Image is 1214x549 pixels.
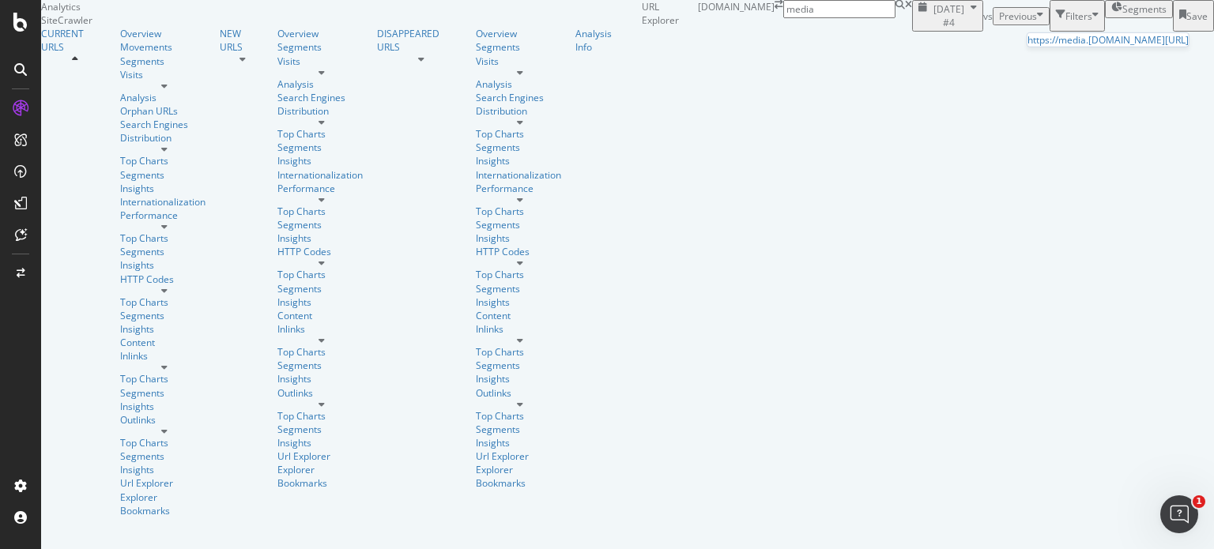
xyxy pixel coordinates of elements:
[999,9,1037,23] span: Previous
[277,386,366,400] div: Outlinks
[476,245,564,258] div: HTTP Codes
[120,55,209,68] div: Segments
[120,491,209,517] a: Explorer Bookmarks
[277,205,366,218] a: Top Charts
[120,295,209,309] a: Top Charts
[120,209,209,222] div: Performance
[1186,9,1208,23] div: Save
[476,322,564,336] div: Inlinks
[120,104,209,118] a: Orphan URLs
[476,154,564,167] div: Insights
[277,409,366,423] a: Top Charts
[476,268,564,281] div: Top Charts
[277,372,366,385] a: Insights
[277,436,366,449] div: Insights
[277,231,366,245] a: Insights
[476,463,564,490] div: Explorer Bookmarks
[476,168,561,182] a: Internationalization
[277,282,366,295] div: Segments
[476,436,564,449] a: Insights
[1065,9,1092,23] div: Filters
[377,27,465,54] div: DISAPPEARED URLS
[277,463,366,490] div: Explorer Bookmarks
[120,322,209,336] div: Insights
[120,195,205,209] a: Internationalization
[120,400,209,413] a: Insights
[476,27,564,40] a: Overview
[476,359,564,372] div: Segments
[476,372,564,385] a: Insights
[933,2,964,29] span: 2025 Oct. 2nd #4
[277,104,366,118] a: Distribution
[575,27,631,54] a: Analysis Info
[476,104,564,118] a: Distribution
[277,268,366,281] div: Top Charts
[277,127,366,141] a: Top Charts
[120,372,209,385] a: Top Charts
[120,27,209,40] div: Overview
[120,436,209,449] a: Top Charts
[120,154,209,167] div: Top Charts
[277,182,366,195] div: Performance
[476,386,564,400] a: Outlinks
[277,245,366,258] a: HTTP Codes
[277,423,366,436] a: Segments
[41,13,642,27] div: SiteCrawler
[120,40,209,54] div: Movements
[120,476,209,490] a: Url Explorer
[120,273,209,286] div: HTTP Codes
[220,27,266,54] div: NEW URLS
[277,168,363,182] div: Internationalization
[120,182,209,195] a: Insights
[1027,33,1189,47] div: https:// .[DOMAIN_NAME][URL]
[476,40,564,54] div: Segments
[476,309,564,322] div: Content
[120,258,209,272] a: Insights
[277,295,366,309] a: Insights
[476,77,564,91] a: Analysis
[1122,2,1167,16] span: Segments
[277,91,345,104] a: Search Engines
[277,309,366,322] a: Content
[120,349,209,363] a: Inlinks
[476,423,564,436] div: Segments
[277,345,366,359] a: Top Charts
[120,245,209,258] a: Segments
[120,386,209,400] a: Segments
[120,91,209,104] a: Analysis
[277,449,366,463] a: Url Explorer
[120,413,209,427] div: Outlinks
[476,231,564,245] div: Insights
[120,449,209,463] a: Segments
[476,295,564,309] a: Insights
[120,336,209,349] a: Content
[41,27,109,54] a: CURRENT URLS
[277,218,366,231] a: Segments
